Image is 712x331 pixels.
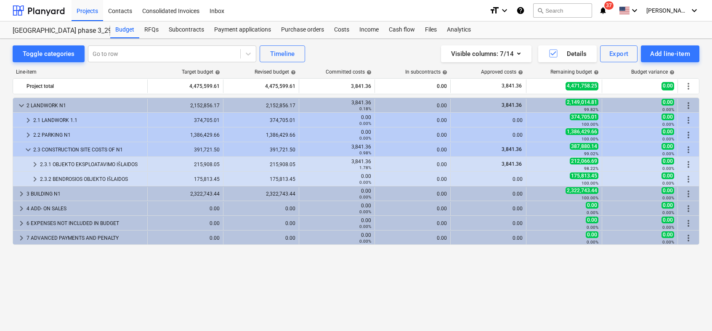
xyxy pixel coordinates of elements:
[23,130,33,140] span: keyboard_arrow_right
[538,45,597,62] button: Details
[646,7,688,14] span: [PERSON_NAME]
[604,1,614,10] span: 37
[599,5,607,16] i: notifications
[16,189,27,199] span: keyboard_arrow_right
[227,220,295,226] div: 0.00
[30,174,40,184] span: keyboard_arrow_right
[303,203,371,214] div: 0.00
[270,48,295,59] div: Timeline
[227,206,295,212] div: 0.00
[40,172,144,186] div: 2.3.2 BENDROSIOS OBJEKTO IŠLAIDOS
[662,82,674,90] span: 0.00
[566,99,598,106] span: 2,149,014.81
[359,195,371,199] small: 0.00%
[151,162,220,167] div: 215,908.05
[442,21,476,38] div: Analytics
[30,159,40,169] span: keyboard_arrow_right
[582,122,598,127] small: 100.00%
[683,159,693,169] span: More actions
[227,176,295,182] div: 175,813.45
[329,21,354,38] a: Costs
[359,165,371,170] small: 1.78%
[365,70,372,75] span: help
[110,21,139,38] div: Budget
[139,21,164,38] div: RFQs
[662,151,674,156] small: 0.00%
[501,102,523,108] span: 3,841.36
[405,69,447,75] div: In subcontracts
[587,210,598,215] small: 0.00%
[303,114,371,126] div: 0.00
[584,151,598,156] small: 99.02%
[27,187,144,201] div: 3 BUILDING N1
[533,3,592,18] button: Search
[662,107,674,112] small: 0.00%
[151,117,220,123] div: 374,705.01
[420,21,442,38] a: Files
[441,70,447,75] span: help
[584,107,598,112] small: 99.82%
[384,21,420,38] a: Cash flow
[378,235,447,241] div: 0.00
[209,21,276,38] a: Payment applications
[213,70,220,75] span: help
[570,158,598,164] span: 212,066.69
[650,48,690,59] div: Add line-item
[303,173,371,185] div: 0.00
[683,233,693,243] span: More actions
[378,147,447,153] div: 0.00
[151,103,220,109] div: 2,152,856.17
[378,132,447,138] div: 0.00
[16,218,27,228] span: keyboard_arrow_right
[662,114,674,120] span: 0.00
[359,106,371,111] small: 0.18%
[499,5,510,16] i: keyboard_arrow_down
[359,209,371,214] small: 0.00%
[662,99,674,106] span: 0.00
[683,174,693,184] span: More actions
[662,128,674,135] span: 0.00
[16,204,27,214] span: keyboard_arrow_right
[33,143,144,156] div: 2.3 CONSTRUCTION SITE COSTS OF N1
[151,220,220,226] div: 0.00
[501,82,523,90] span: 3,841.36
[586,231,598,238] span: 0.00
[359,121,371,126] small: 0.00%
[227,147,295,153] div: 391,721.50
[164,21,209,38] div: Subcontracts
[303,188,371,200] div: 0.00
[683,145,693,155] span: More actions
[454,220,523,226] div: 0.00
[662,217,674,223] span: 0.00
[276,21,329,38] a: Purchase orders
[378,191,447,197] div: 0.00
[592,70,599,75] span: help
[662,137,674,141] small: 0.00%
[662,202,674,209] span: 0.00
[584,166,598,171] small: 98.22%
[16,101,27,111] span: keyboard_arrow_down
[670,291,712,331] iframe: Chat Widget
[40,158,144,171] div: 2.3.1 OBJEKTO EKSPLOATAVIMO IŠLAIDOS
[662,158,674,164] span: 0.00
[454,132,523,138] div: 0.00
[600,45,638,62] button: Export
[289,70,296,75] span: help
[33,128,144,142] div: 2.2 PARKING N1
[516,70,523,75] span: help
[454,191,523,197] div: 0.00
[13,26,100,35] div: [GEOGRAPHIC_DATA] phase 3_2901993/2901994/2901995
[586,217,598,223] span: 0.00
[151,176,220,182] div: 175,813.45
[501,161,523,167] span: 3,841.36
[303,129,371,141] div: 0.00
[27,202,144,215] div: 4 ADD- ON SALES
[359,239,371,244] small: 0.00%
[550,69,599,75] div: Remaining budget
[151,206,220,212] div: 0.00
[227,117,295,123] div: 374,705.01
[683,189,693,199] span: More actions
[227,162,295,167] div: 215,908.05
